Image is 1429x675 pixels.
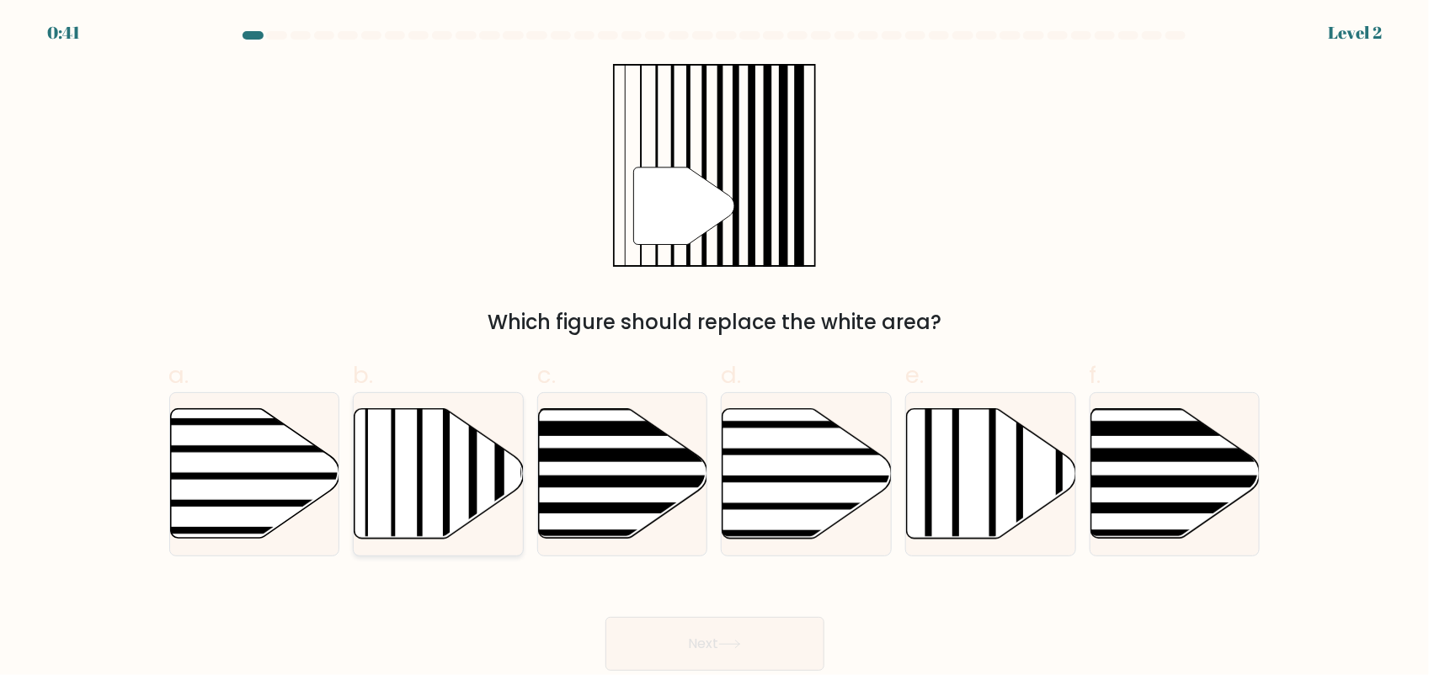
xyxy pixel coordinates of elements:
[353,359,373,391] span: b.
[721,359,741,391] span: d.
[179,307,1250,337] div: Which figure should replace the white area?
[47,20,80,45] div: 0:41
[905,359,924,391] span: e.
[1090,359,1101,391] span: f.
[169,359,189,391] span: a.
[605,617,824,671] button: Next
[634,167,734,245] g: "
[537,359,556,391] span: c.
[1328,20,1382,45] div: Level 2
